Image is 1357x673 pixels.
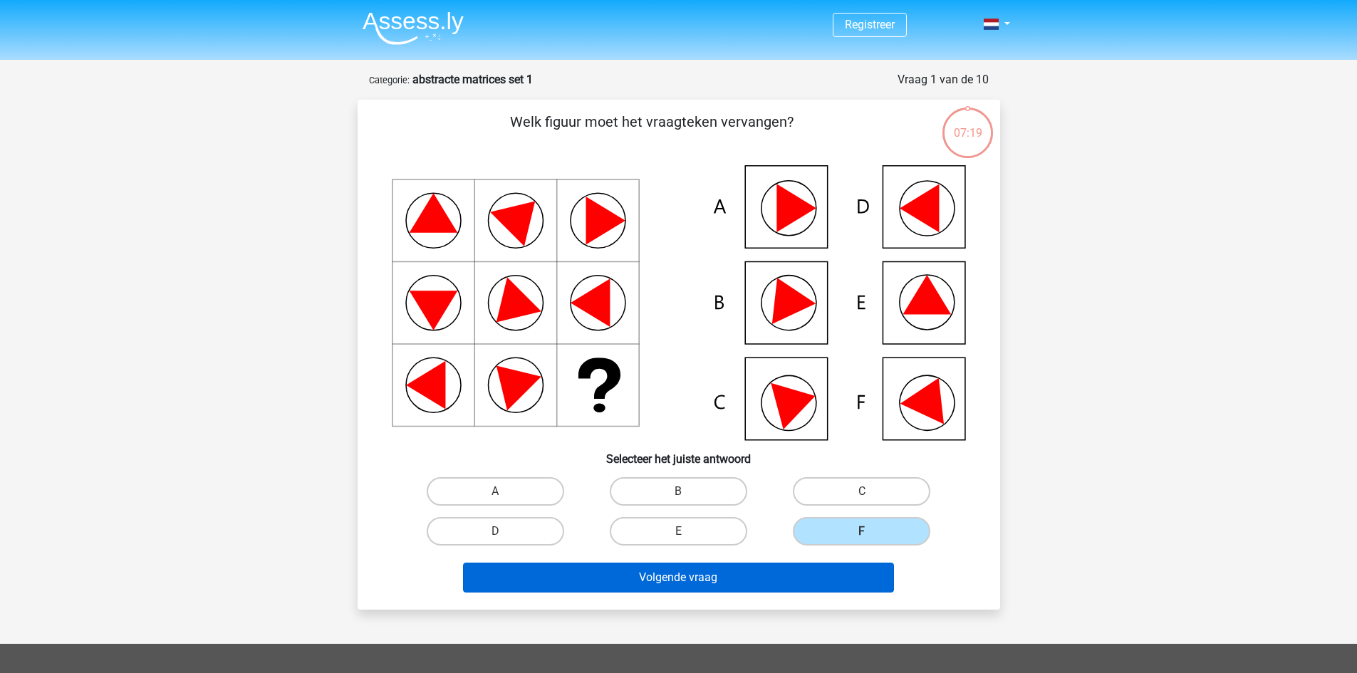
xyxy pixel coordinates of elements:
[941,106,994,142] div: 07:19
[793,517,930,546] label: F
[610,517,747,546] label: E
[380,441,977,466] h6: Selecteer het juiste antwoord
[369,75,410,85] small: Categorie:
[427,517,564,546] label: D
[793,477,930,506] label: C
[845,18,895,31] a: Registreer
[412,73,533,86] strong: abstracte matrices set 1
[463,563,894,593] button: Volgende vraag
[363,11,464,45] img: Assessly
[610,477,747,506] label: B
[427,477,564,506] label: A
[380,111,924,154] p: Welk figuur moet het vraagteken vervangen?
[898,71,989,88] div: Vraag 1 van de 10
